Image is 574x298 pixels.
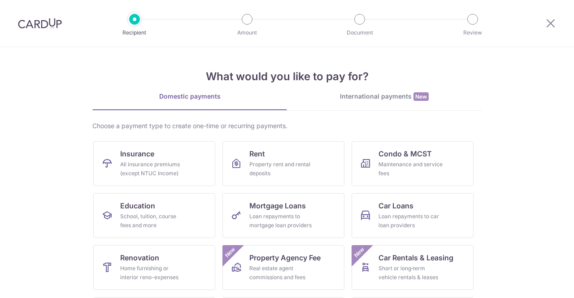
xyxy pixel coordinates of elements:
span: Car Rentals & Leasing [378,252,453,263]
a: RenovationHome furnishing or interior reno-expenses [93,245,215,290]
span: Property Agency Fee [249,252,321,263]
div: Loan repayments to mortgage loan providers [249,212,314,230]
p: Document [326,28,393,37]
div: Real estate agent commissions and fees [249,264,314,282]
span: New [352,245,367,260]
a: Car LoansLoan repayments to car loan providers [352,193,474,238]
h4: What would you like to pay for? [92,69,482,85]
span: New [413,92,429,101]
a: EducationSchool, tuition, course fees and more [93,193,215,238]
a: Property Agency FeeReal estate agent commissions and feesNew [222,245,344,290]
a: RentProperty rent and rental deposits [222,141,344,186]
div: All insurance premiums (except NTUC Income) [120,160,185,178]
img: CardUp [18,18,62,29]
div: Maintenance and service fees [378,160,443,178]
span: Renovation [120,252,159,263]
div: International payments [287,92,482,101]
span: Rent [249,148,265,159]
span: Mortgage Loans [249,200,306,211]
a: Mortgage LoansLoan repayments to mortgage loan providers [222,193,344,238]
a: Condo & MCSTMaintenance and service fees [352,141,474,186]
a: Car Rentals & LeasingShort or long‑term vehicle rentals & leasesNew [352,245,474,290]
div: Domestic payments [92,92,287,101]
span: New [223,245,238,260]
div: Loan repayments to car loan providers [378,212,443,230]
div: Property rent and rental deposits [249,160,314,178]
span: Insurance [120,148,154,159]
div: School, tuition, course fees and more [120,212,185,230]
iframe: Opens a widget where you can find more information [517,271,565,294]
div: Short or long‑term vehicle rentals & leases [378,264,443,282]
div: Choose a payment type to create one-time or recurring payments. [92,121,482,130]
span: Condo & MCST [378,148,432,159]
div: Home furnishing or interior reno-expenses [120,264,185,282]
a: InsuranceAll insurance premiums (except NTUC Income) [93,141,215,186]
p: Review [439,28,506,37]
p: Amount [214,28,280,37]
span: Education [120,200,155,211]
p: Recipient [101,28,168,37]
span: Car Loans [378,200,413,211]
